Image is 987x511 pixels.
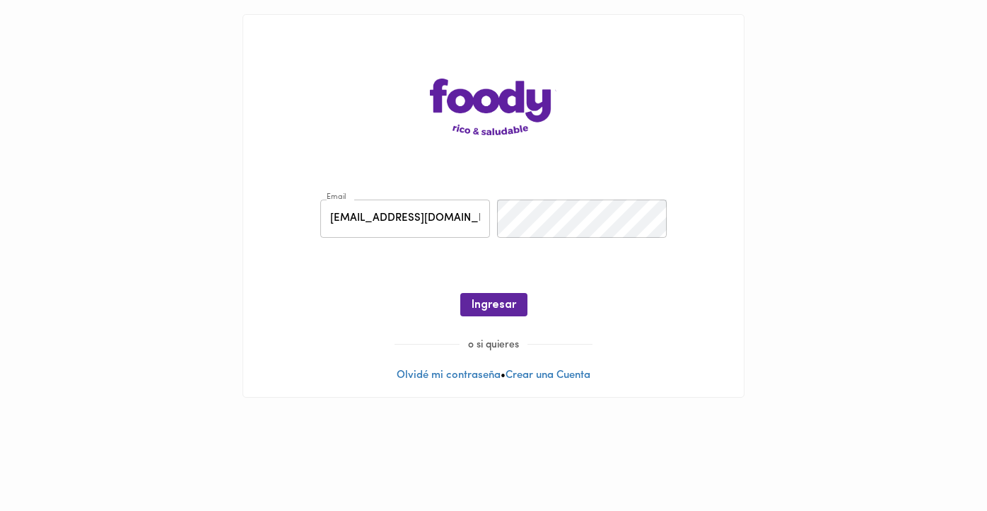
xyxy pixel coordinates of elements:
span: o si quieres [460,340,527,350]
img: logo-main-page.png [430,79,557,135]
input: pepitoperez@gmail.com [320,200,490,239]
button: Ingresar [460,293,527,316]
a: Olvidé mi contraseña [397,370,501,381]
span: Ingresar [472,299,516,312]
a: Crear una Cuenta [506,370,590,381]
iframe: Messagebird Livechat Widget [905,429,973,497]
div: • [243,15,744,397]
